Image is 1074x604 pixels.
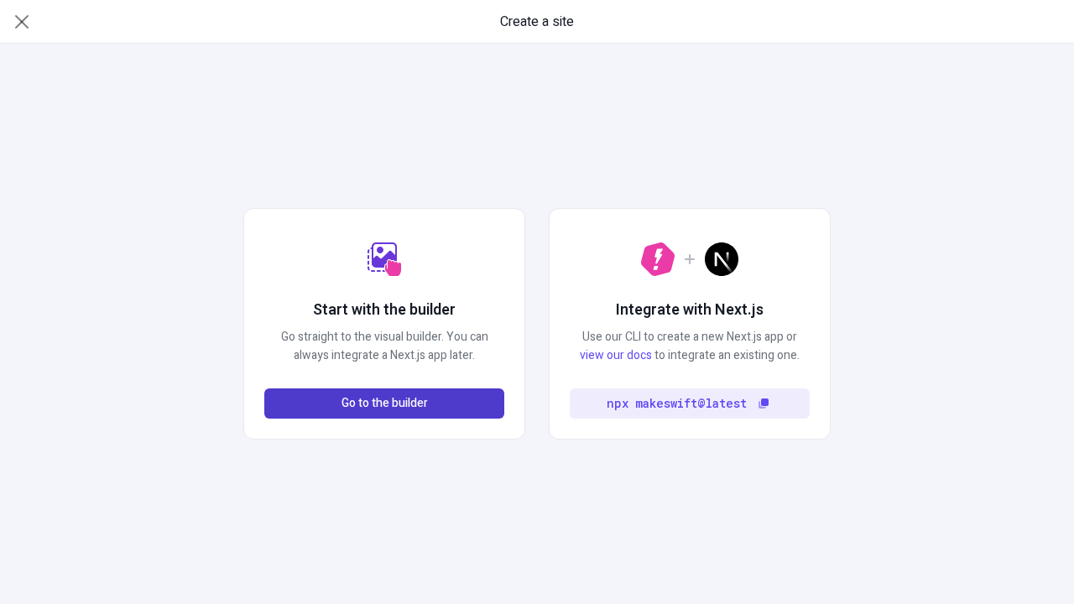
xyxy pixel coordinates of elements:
p: Use our CLI to create a new Next.js app or to integrate an existing one. [570,328,810,365]
h2: Integrate with Next.js [616,299,764,321]
span: Create a site [500,12,574,32]
h2: Start with the builder [313,299,456,321]
button: Go to the builder [264,388,504,419]
span: Go to the builder [341,394,428,413]
a: view our docs [580,346,652,364]
code: npx makeswift@latest [607,394,747,413]
p: Go straight to the visual builder. You can always integrate a Next.js app later. [264,328,504,365]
